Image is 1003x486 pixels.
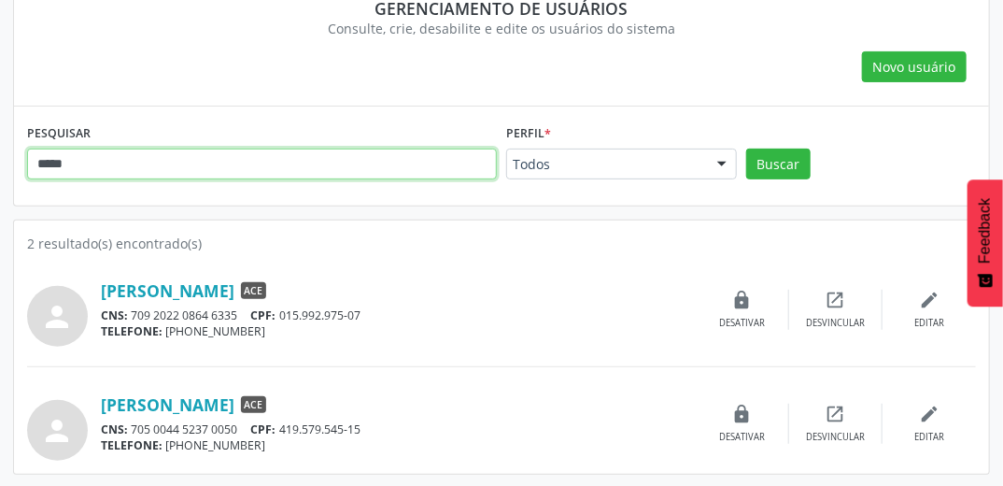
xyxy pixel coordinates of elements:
i: lock [732,404,753,424]
div: Editar [914,431,944,444]
button: Novo usuário [862,51,967,83]
a: [PERSON_NAME] [101,280,234,301]
button: Buscar [746,149,811,180]
span: CPF: [251,307,276,323]
div: 2 resultado(s) encontrado(s) [27,234,976,253]
span: TELEFONE: [101,437,162,453]
i: person [41,414,75,448]
span: TELEFONE: [101,323,162,339]
span: Todos [513,155,699,174]
div: Desvincular [806,317,865,330]
i: edit [919,404,939,424]
label: PESQUISAR [27,120,91,149]
div: [PHONE_NUMBER] [101,437,696,453]
i: lock [732,290,753,310]
span: ACE [241,282,266,299]
span: CNS: [101,422,128,437]
div: Editar [914,317,944,330]
span: CPF: [251,422,276,437]
span: Feedback [977,198,994,264]
i: person [41,300,75,334]
div: Desativar [719,317,765,330]
span: Novo usuário [873,57,956,77]
div: Desvincular [806,431,865,444]
div: [PHONE_NUMBER] [101,323,696,339]
div: 709 2022 0864 6335 015.992.975-07 [101,307,696,323]
div: 705 0044 5237 0050 419.579.545-15 [101,422,696,437]
button: Feedback - Mostrar pesquisa [968,179,1003,307]
i: edit [919,290,939,310]
div: Desativar [719,431,765,444]
span: CNS: [101,307,128,323]
label: Perfil [506,120,551,149]
i: open_in_new [826,290,846,310]
div: Consulte, crie, desabilite e edite os usuários do sistema [40,19,963,38]
a: [PERSON_NAME] [101,394,234,415]
span: ACE [241,396,266,413]
i: open_in_new [826,404,846,424]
